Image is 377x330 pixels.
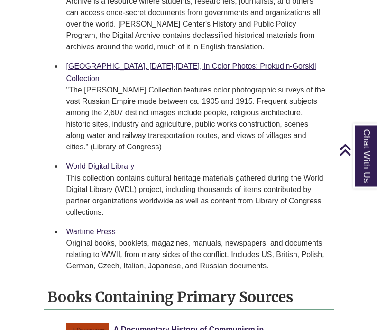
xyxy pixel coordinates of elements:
[44,285,334,311] h2: Books Containing Primary Sources
[66,173,326,219] div: This collection contains cultural heritage materials gathered during the World Digital Library (W...
[66,228,116,236] a: Wartime Press
[339,143,375,156] a: Back to Top
[66,85,326,153] div: "The [PERSON_NAME] Collection features color photographic surveys of the vast Russian Empire made...
[66,63,316,83] a: [GEOGRAPHIC_DATA], [DATE]-[DATE], in Color Photos: Prokudin-Gorskii Collection
[66,238,326,272] div: Original books, booklets, magazines, manuals, newspapers, and documents relating to WWII, from ma...
[66,163,135,171] a: World Digital Library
